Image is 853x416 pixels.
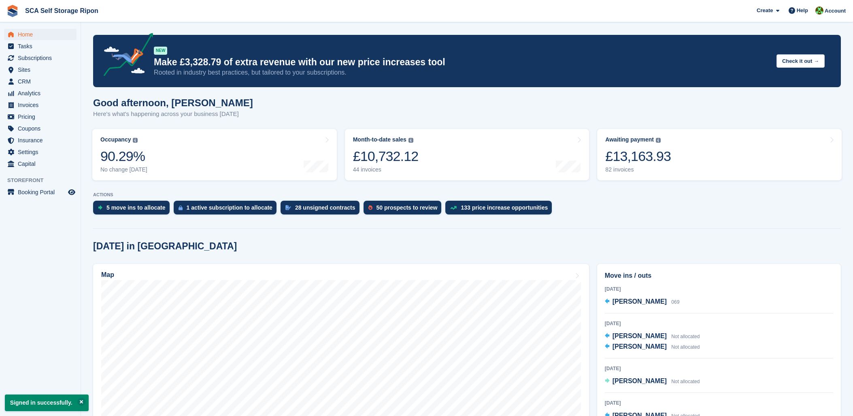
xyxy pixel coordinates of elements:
h2: Move ins / outs [605,271,833,281]
img: move_ins_to_allocate_icon-fdf77a2bb77ea45bf5b3d319d69a93e2d87916cf1d5bf7949dd705db3b84f3ca.svg [98,205,102,210]
span: Home [18,29,66,40]
span: Sites [18,64,66,75]
a: 28 unsigned contracts [281,201,364,219]
span: [PERSON_NAME] [613,298,667,305]
div: 90.29% [100,148,147,165]
div: [DATE] [605,320,833,327]
span: Settings [18,146,66,158]
span: Coupons [18,123,66,134]
a: menu [4,41,77,52]
span: [PERSON_NAME] [613,332,667,339]
span: Create [757,6,773,15]
a: 50 prospects to review [364,201,446,219]
span: Analytics [18,88,66,99]
p: Here's what's happening across your business [DATE] [93,109,253,119]
p: Make £3,328.79 of extra revenue with our new price increases tool [154,56,770,68]
div: £10,732.12 [353,148,419,165]
img: stora-icon-8386f47178a22dfd0bd8f6a31ec36ba5ce8667c1dd55bd0f319d3a0aa187defe.svg [6,5,19,17]
span: Capital [18,158,66,169]
div: 44 invoices [353,166,419,173]
p: Signed in successfully. [5,395,89,411]
div: [DATE] [605,399,833,407]
span: Account [825,7,846,15]
a: menu [4,99,77,111]
div: 50 prospects to review [377,204,438,211]
a: menu [4,76,77,87]
a: menu [4,52,77,64]
a: menu [4,158,77,169]
img: price-adjustments-announcement-icon-8257ccfd72463d97f412b2fc003d46551f7dbcb40ab6d574587a9cd5c0d94... [97,33,153,79]
img: contract_signature_icon-13c848040528278c33f63329250d36e43548de30e8caae1d1a13099fd9432cc5.svg [285,205,291,210]
div: No change [DATE] [100,166,147,173]
p: Rooted in industry best practices, but tailored to your subscriptions. [154,68,770,77]
img: icon-info-grey-7440780725fd019a000dd9b08b2336e03edf1995a4989e88bcd33f0948082b44.svg [133,138,138,143]
h2: Map [101,271,114,279]
div: 28 unsigned contracts [295,204,355,211]
div: NEW [154,47,167,55]
span: Booking Portal [18,187,66,198]
a: Awaiting payment £13,163.93 82 invoices [597,129,842,180]
span: Not allocated [671,334,700,339]
span: 069 [671,299,679,305]
img: Kelly Neesham [815,6,823,15]
span: [PERSON_NAME] [613,377,667,384]
h1: Good afternoon, [PERSON_NAME] [93,97,253,108]
a: [PERSON_NAME] Not allocated [605,331,700,342]
a: menu [4,88,77,99]
div: [DATE] [605,285,833,293]
img: active_subscription_to_allocate_icon-d502201f5373d7db506a760aba3b589e785aa758c864c3986d89f69b8ff3... [179,205,183,210]
a: [PERSON_NAME] 069 [605,297,680,307]
span: Help [797,6,808,15]
a: Preview store [67,187,77,197]
h2: [DATE] in [GEOGRAPHIC_DATA] [93,241,237,252]
div: Occupancy [100,136,131,143]
span: [PERSON_NAME] [613,343,667,350]
span: Storefront [7,176,81,184]
div: [DATE] [605,365,833,372]
a: menu [4,187,77,198]
div: £13,163.93 [605,148,671,165]
a: Month-to-date sales £10,732.12 44 invoices [345,129,589,180]
a: SCA Self Storage Ripon [22,4,102,17]
span: Insurance [18,135,66,146]
div: Awaiting payment [605,136,654,143]
a: 5 move ins to allocate [93,201,174,219]
button: Check it out → [776,54,825,68]
a: [PERSON_NAME] Not allocated [605,342,700,352]
a: menu [4,146,77,158]
a: menu [4,135,77,146]
a: 133 price increase opportunities [445,201,556,219]
div: 82 invoices [605,166,671,173]
span: Not allocated [671,344,700,350]
img: icon-info-grey-7440780725fd019a000dd9b08b2336e03edf1995a4989e88bcd33f0948082b44.svg [656,138,661,143]
div: 5 move ins to allocate [106,204,166,211]
div: 133 price increase opportunities [461,204,548,211]
a: menu [4,123,77,134]
p: ACTIONS [93,192,841,197]
img: prospect-51fa495bee0391a8d652442698ab0144808aea92771e9ea1ae160a38d050c398.svg [368,205,372,210]
span: Invoices [18,99,66,111]
span: Tasks [18,41,66,52]
a: menu [4,64,77,75]
a: menu [4,111,77,122]
span: Pricing [18,111,66,122]
a: Occupancy 90.29% No change [DATE] [92,129,337,180]
div: Month-to-date sales [353,136,406,143]
a: 1 active subscription to allocate [174,201,281,219]
div: 1 active subscription to allocate [187,204,272,211]
span: Subscriptions [18,52,66,64]
span: CRM [18,76,66,87]
a: menu [4,29,77,40]
img: icon-info-grey-7440780725fd019a000dd9b08b2336e03edf1995a4989e88bcd33f0948082b44.svg [408,138,413,143]
img: price_increase_opportunities-93ffe204e8149a01c8c9dc8f82e8f89637d9d84a8eef4429ea346261dce0b2c0.svg [450,206,457,210]
a: [PERSON_NAME] Not allocated [605,376,700,387]
span: Not allocated [671,379,700,384]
